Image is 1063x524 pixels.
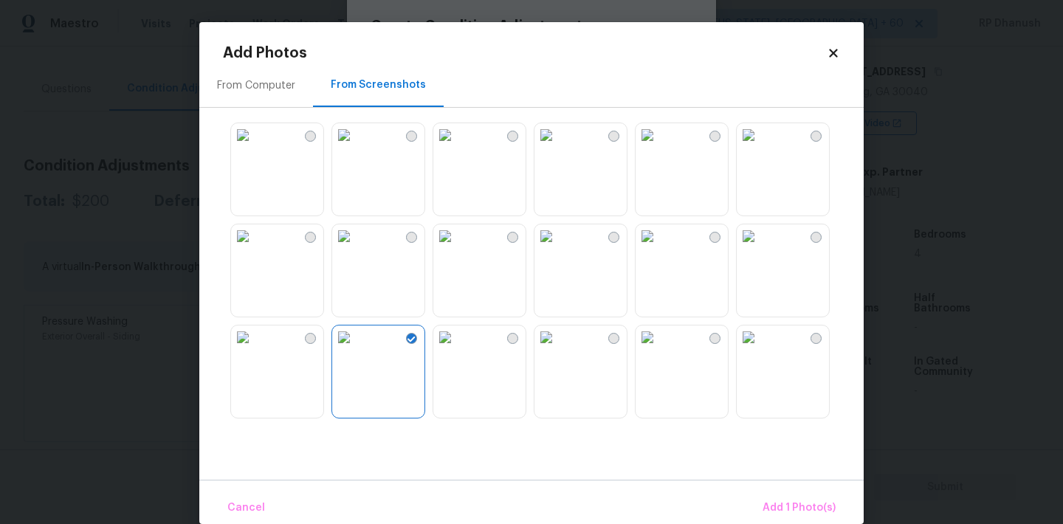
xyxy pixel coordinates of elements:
h2: Add Photos [223,46,827,61]
div: From Computer [217,78,295,93]
img: Screenshot Selected Check Icon [407,337,416,342]
div: From Screenshots [331,77,426,92]
button: Add 1 Photo(s) [757,492,842,524]
span: Add 1 Photo(s) [763,499,836,517]
span: Cancel [227,499,265,517]
button: Cancel [221,492,271,524]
